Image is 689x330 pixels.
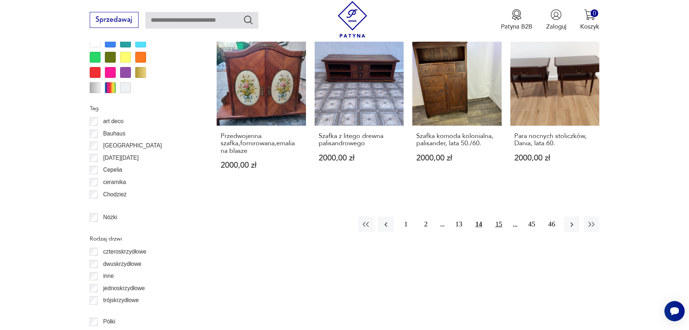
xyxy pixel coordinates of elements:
p: Półki [103,317,115,326]
h3: Para nocnych stoliczków, Dania, lata 60. [514,133,596,147]
p: art deco [103,117,123,126]
p: Patyna B2B [501,22,532,31]
button: 45 [524,217,540,232]
h3: Szafka z litego drewna palisandrowego [319,133,400,147]
p: [DATE][DATE] [103,153,139,163]
p: jednoskrzydłowe [103,284,145,293]
button: 15 [491,217,506,232]
p: Chodzież [103,190,127,199]
p: Bauhaus [103,129,126,138]
a: Szafka z litego drewna palisandrowegoSzafka z litego drewna palisandrowego2000,00 zł [315,36,404,186]
iframe: Smartsupp widget button [664,301,685,321]
div: 0 [591,9,598,17]
p: 2000,00 zł [319,154,400,162]
button: 14 [471,217,486,232]
p: dwuskrzydłowe [103,259,141,269]
img: Ikonka użytkownika [550,9,562,20]
p: Cepelia [103,165,122,175]
a: Szafka komoda kolonialna, palisander, lata 50./60.Szafka komoda kolonialna, palisander, lata 50./... [412,36,502,186]
h3: Szafka komoda kolonialna, palisander, lata 50./60. [416,133,498,147]
p: Rodzaj drzwi [90,234,196,243]
p: trójskrzydłowe [103,296,139,305]
button: 2 [418,217,434,232]
button: 1 [398,217,414,232]
p: Nóżki [103,213,117,222]
p: Koszyk [580,22,599,31]
button: Sprzedawaj [90,12,139,28]
img: Ikona medalu [511,9,522,20]
h3: Przedwojenna szafka,fornirowana,emalia na blasze [221,133,302,155]
p: czteroskrzydłowe [103,247,146,256]
p: 2000,00 zł [514,154,596,162]
a: Przedwojenna szafka,fornirowana,emalia na blaszePrzedwojenna szafka,fornirowana,emalia na blasze2... [217,36,306,186]
p: [GEOGRAPHIC_DATA] [103,141,162,150]
p: inne [103,271,114,281]
a: Ikona medaluPatyna B2B [501,9,532,31]
p: 2000,00 zł [416,154,498,162]
button: Szukaj [243,14,254,25]
button: 46 [544,217,560,232]
p: Ćmielów [103,202,125,211]
p: Zaloguj [546,22,566,31]
p: Tag [90,104,196,113]
img: Ikona koszyka [584,9,595,20]
button: 13 [451,217,467,232]
button: 0Koszyk [580,9,599,31]
button: Zaloguj [546,9,566,31]
a: Sprzedawaj [90,17,139,23]
p: ceramika [103,177,126,187]
a: Para nocnych stoliczków, Dania, lata 60.Para nocnych stoliczków, Dania, lata 60.2000,00 zł [510,36,600,186]
img: Patyna - sklep z meblami i dekoracjami vintage [334,1,371,38]
button: Patyna B2B [501,9,532,31]
p: 2000,00 zł [221,162,302,169]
